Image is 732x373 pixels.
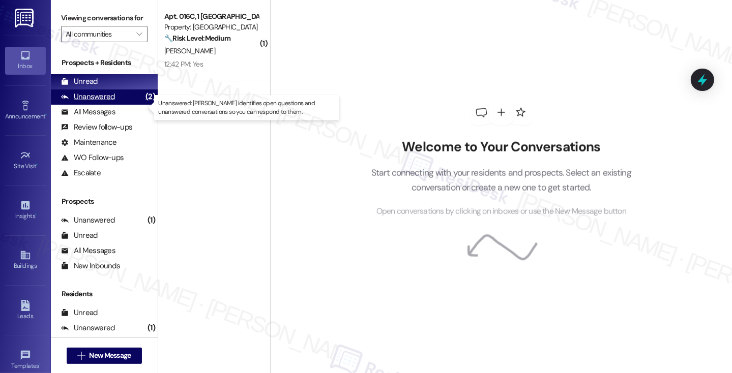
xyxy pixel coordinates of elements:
div: Unread [61,230,98,241]
div: Maintenance [61,137,117,148]
div: (1) [145,320,158,336]
div: Apt. 016C, 1 [GEOGRAPHIC_DATA] [164,11,258,22]
strong: 🔧 Risk Level: Medium [164,34,230,43]
div: Prospects + Residents [51,57,158,68]
div: Escalate [61,168,101,178]
div: New Inbounds [61,261,120,271]
div: All Messages [61,245,115,256]
span: [PERSON_NAME] [164,46,215,55]
a: Inbox [5,47,46,74]
span: • [45,111,47,118]
div: Prospects [51,196,158,207]
i:  [136,30,142,38]
div: All Messages [61,107,115,117]
div: (2) [143,89,158,105]
span: New Message [89,350,131,361]
button: New Message [67,348,142,364]
a: Leads [5,297,46,324]
span: • [39,361,41,368]
h2: Welcome to Your Conversations [356,139,647,155]
input: All communities [66,26,131,42]
a: Buildings [5,246,46,274]
span: • [37,161,38,168]
a: Site Visit • [5,147,46,174]
label: Viewing conversations for [61,10,148,26]
div: Unanswered [61,91,115,102]
div: Unanswered [61,215,115,226]
i:  [77,352,85,360]
img: ResiDesk Logo [15,9,36,27]
div: (1) [145,212,158,228]
div: Unanswered [61,323,115,333]
div: 12:42 PM: Yes [164,59,203,69]
p: Unanswered: [PERSON_NAME] identifies open questions and unanswered conversations so you can respo... [158,99,335,116]
div: Property: [GEOGRAPHIC_DATA] [164,22,258,33]
span: Open conversations by clicking on inboxes or use the New Message button [376,205,626,218]
div: Unread [61,76,98,87]
div: Review follow-ups [61,122,132,133]
span: • [35,211,37,218]
div: Residents [51,289,158,299]
a: Insights • [5,197,46,224]
p: Start connecting with your residents and prospects. Select an existing conversation or create a n... [356,166,647,195]
div: Unread [61,307,98,318]
div: WO Follow-ups [61,152,124,163]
